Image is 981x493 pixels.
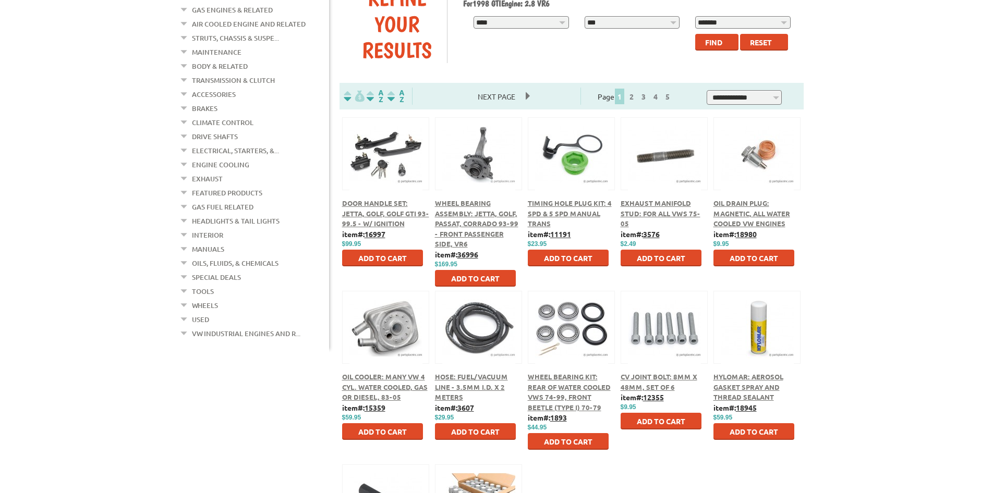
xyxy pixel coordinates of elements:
a: 3 [639,92,648,101]
a: Headlights & Tail Lights [192,214,280,228]
b: item#: [342,229,385,239]
a: Struts, Chassis & Suspe... [192,31,279,45]
b: item#: [342,403,385,412]
span: $59.95 [713,414,733,421]
span: $9.95 [713,240,729,248]
u: 18980 [736,229,757,239]
a: Wheels [192,299,218,312]
a: Used [192,313,209,326]
span: $23.95 [528,240,547,248]
span: Find [705,38,722,47]
b: item#: [713,403,757,412]
b: item#: [528,413,567,422]
a: Transmission & Clutch [192,73,275,87]
a: Manuals [192,242,224,256]
span: $2.49 [621,240,636,248]
span: Add to Cart [451,274,500,283]
a: CV Joint Bolt: 8mm x 48mm, Set of 6 [621,372,697,391]
u: 3576 [643,229,660,239]
span: Add to Cart [358,253,407,263]
button: Add to Cart [621,250,701,266]
b: item#: [621,392,664,402]
a: Air Cooled Engine and Related [192,17,306,31]
span: $44.95 [528,424,547,431]
b: item#: [528,229,571,239]
button: Add to Cart [528,433,609,450]
a: Accessories [192,88,236,101]
a: Body & Related [192,59,248,73]
span: Reset [750,38,772,47]
a: Gas Engines & Related [192,3,273,17]
a: Door Handle Set: Jetta, Golf, Golf GTI 93-99.5 - w/ Ignition [342,199,429,228]
a: 4 [651,92,660,101]
a: Drive Shafts [192,130,238,143]
a: Oil Cooler: Many VW 4 Cyl. water cooled, Gas or Diesel, 83-05 [342,372,428,401]
u: 16997 [365,229,385,239]
a: Timing Hole Plug Kit: 4 Spd & 5 Spd Manual Trans [528,199,612,228]
button: Add to Cart [342,250,423,266]
button: Find [695,34,738,51]
span: Add to Cart [451,427,500,436]
button: Add to Cart [528,250,609,266]
div: Page [580,88,690,105]
a: Brakes [192,102,217,115]
u: 3607 [457,403,474,412]
span: Add to Cart [637,416,685,426]
a: Oil Drain Plug: Magnetic, All Water Cooled VW Engines [713,199,790,228]
a: 5 [663,92,672,101]
button: Add to Cart [621,413,701,429]
a: Oils, Fluids, & Chemicals [192,256,278,270]
span: $9.95 [621,403,636,411]
a: Tools [192,285,214,298]
b: item#: [435,250,478,259]
span: Add to Cart [358,427,407,436]
span: Next Page [467,89,526,104]
u: 36996 [457,250,478,259]
u: 12355 [643,392,664,402]
span: $169.95 [435,261,457,268]
span: Add to Cart [730,253,778,263]
u: 18945 [736,403,757,412]
span: Add to Cart [730,427,778,436]
button: Reset [740,34,788,51]
a: Exhaust Manifold Stud: For All VWs 75-05 [621,199,700,228]
a: Exhaust [192,172,223,186]
button: Add to Cart [435,423,516,440]
u: 15359 [365,403,385,412]
a: Next Page [467,92,526,101]
a: Hylomar: Aerosol Gasket Spray and Thread Sealant [713,372,783,401]
img: filterpricelow.svg [344,90,365,102]
b: item#: [621,229,660,239]
span: Add to Cart [544,253,592,263]
a: 2 [627,92,636,101]
a: Featured Products [192,186,262,200]
a: Gas Fuel Related [192,200,253,214]
span: $99.95 [342,240,361,248]
b: item#: [435,403,474,412]
a: Electrical, Starters, &... [192,144,279,157]
u: 1893 [550,413,567,422]
b: item#: [713,229,757,239]
a: Engine Cooling [192,158,249,171]
a: VW Industrial Engines and R... [192,327,300,340]
span: Add to Cart [637,253,685,263]
span: Wheel Bearing Kit: Rear of Water Cooled VWs 74-99, Front Beetle (Type I) 70-79 [528,372,611,412]
img: Sort by Headline [365,90,385,102]
a: Hose: Fuel/Vacuum Line - 3.5mm I.D. x 2 meters [435,372,508,401]
span: 1 [615,89,624,104]
span: $29.95 [435,414,454,421]
u: 11191 [550,229,571,239]
span: Wheel Bearing Assembly: Jetta, Golf, Passat, Corrado 93-99 - Front Passenger Side, VR6 [435,199,518,248]
button: Add to Cart [342,423,423,440]
button: Add to Cart [713,423,794,440]
span: $59.95 [342,414,361,421]
button: Add to Cart [713,250,794,266]
a: Maintenance [192,45,241,59]
img: Sort by Sales Rank [385,90,406,102]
